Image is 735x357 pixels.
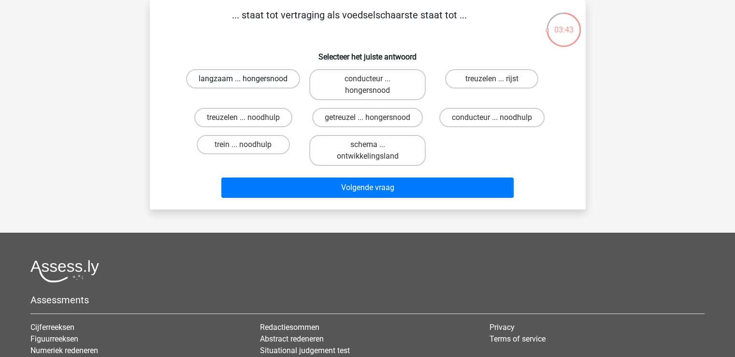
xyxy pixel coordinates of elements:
[546,12,582,36] div: 03:43
[445,69,538,89] label: treuzelen ... rijst
[194,108,292,127] label: treuzelen ... noodhulp
[439,108,545,127] label: conducteur ... noodhulp
[221,178,514,198] button: Volgende vraag
[30,294,705,306] h5: Assessments
[30,323,74,332] a: Cijferreeksen
[30,346,98,355] a: Numeriek redeneren
[309,69,426,100] label: conducteur ... hongersnood
[30,260,99,283] img: Assessly logo
[260,323,319,332] a: Redactiesommen
[312,108,423,127] label: getreuzel ... hongersnood
[490,334,546,343] a: Terms of service
[260,346,350,355] a: Situational judgement test
[309,135,426,166] label: schema ... ontwikkelingsland
[165,45,570,61] h6: Selecteer het juiste antwoord
[197,135,290,154] label: trein ... noodhulp
[260,334,324,343] a: Abstract redeneren
[186,69,300,89] label: langzaam ... hongersnood
[30,334,78,343] a: Figuurreeksen
[490,323,515,332] a: Privacy
[165,8,534,37] p: ... staat tot vertraging als voedselschaarste staat tot ...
